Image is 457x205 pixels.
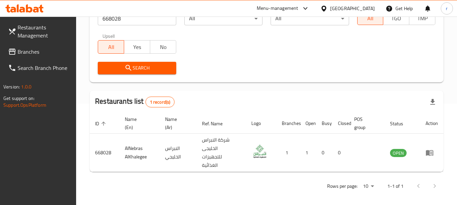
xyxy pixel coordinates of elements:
div: Menu-management [257,4,298,12]
td: 0 [333,134,349,172]
th: Closed [333,113,349,134]
div: All [184,12,262,25]
div: Total records count [145,97,175,107]
a: Search Branch Phone [3,60,76,76]
td: 0 [316,134,333,172]
div: Rows per page: [360,181,376,191]
div: [GEOGRAPHIC_DATA] [330,5,375,12]
th: Branches [276,113,300,134]
td: 1 [300,134,316,172]
button: TGO [383,11,409,25]
div: OPEN [390,149,407,157]
div: Menu [426,149,438,157]
span: TGO [386,14,407,23]
span: 1 record(s) [146,99,175,105]
td: شركة النبراس الخليجى للتجهيزات الغذائية [197,134,246,172]
span: POS group [354,115,376,131]
span: Get support on: [3,94,35,103]
span: ID [95,120,108,128]
span: Name (Ar) [165,115,188,131]
button: All [357,11,384,25]
span: Name (En) [125,115,152,131]
span: Restaurants Management [18,23,71,40]
a: Support.OpsPlatform [3,101,46,109]
td: 1 [276,134,300,172]
td: 668028 [90,134,119,172]
p: Rows per page: [327,182,358,190]
a: Restaurants Management [3,19,76,44]
img: AlNebras AlKhalegee [251,143,268,160]
button: TMP [409,11,435,25]
span: 1.0.0 [21,82,31,91]
th: Logo [246,113,276,134]
span: TMP [412,14,433,23]
td: النبراس الخليجي [160,134,197,172]
p: 1-1 of 1 [387,182,404,190]
span: Status [390,120,412,128]
span: Search Branch Phone [18,64,71,72]
label: Upsell [102,33,115,38]
input: Search for restaurant name or ID.. [98,12,176,25]
table: enhanced table [90,113,443,172]
span: r [446,5,448,12]
span: Search [103,64,170,72]
h2: Restaurants list [95,96,175,107]
div: All [271,12,349,25]
button: All [98,40,124,54]
th: Busy [316,113,333,134]
a: Branches [3,44,76,60]
th: Action [420,113,443,134]
span: Branches [18,48,71,56]
button: Yes [124,40,150,54]
span: No [153,42,174,52]
td: AlNebras AlKhalegee [119,134,160,172]
button: Search [98,62,176,74]
span: Yes [127,42,147,52]
span: Ref. Name [202,120,231,128]
span: All [101,42,121,52]
button: No [150,40,176,54]
span: All [360,14,381,23]
div: Export file [425,94,441,110]
span: Version: [3,82,20,91]
th: Open [300,113,316,134]
span: OPEN [390,149,407,157]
